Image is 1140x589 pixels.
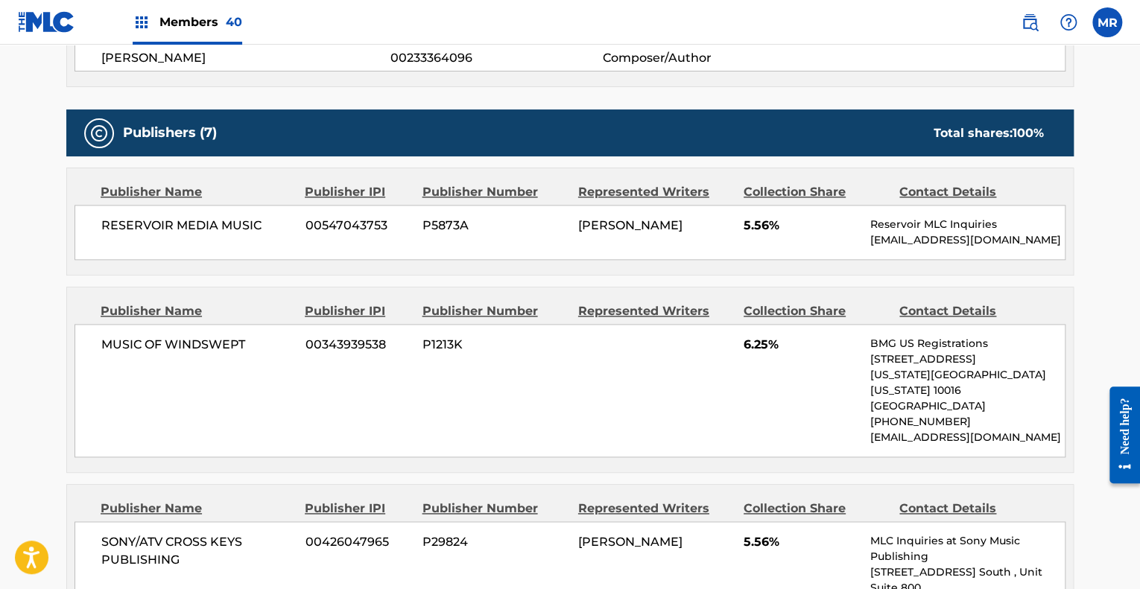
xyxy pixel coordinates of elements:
[744,217,859,235] span: 5.56%
[422,533,567,551] span: P29824
[90,124,108,142] img: Publishers
[1015,7,1045,37] a: Public Search
[159,13,242,31] span: Members
[305,302,411,320] div: Publisher IPI
[744,533,859,551] span: 5.56%
[305,533,411,551] span: 00426047965
[578,535,683,549] span: [PERSON_NAME]
[422,336,567,354] span: P1213K
[1013,126,1044,140] span: 100 %
[101,49,390,67] span: [PERSON_NAME]
[1021,13,1039,31] img: search
[934,124,1044,142] div: Total shares:
[101,533,294,569] span: SONY/ATV CROSS KEYS PUBLISHING
[1054,7,1083,37] div: Help
[101,302,294,320] div: Publisher Name
[578,500,732,518] div: Represented Writers
[899,500,1044,518] div: Contact Details
[422,217,567,235] span: P5873A
[1092,7,1122,37] div: User Menu
[101,336,294,354] span: MUSIC OF WINDSWEPT
[870,217,1065,232] p: Reservoir MLC Inquiries
[899,302,1044,320] div: Contact Details
[305,217,411,235] span: 00547043753
[744,302,888,320] div: Collection Share
[226,15,242,29] span: 40
[870,430,1065,445] p: [EMAIL_ADDRESS][DOMAIN_NAME]
[870,414,1065,430] p: [PHONE_NUMBER]
[744,500,888,518] div: Collection Share
[1060,13,1077,31] img: help
[422,500,566,518] div: Publisher Number
[101,183,294,201] div: Publisher Name
[870,336,1065,351] p: BMG US Registrations
[744,336,859,354] span: 6.25%
[305,336,411,354] span: 00343939538
[602,49,795,67] span: Composer/Author
[18,11,75,33] img: MLC Logo
[899,183,1044,201] div: Contact Details
[744,183,888,201] div: Collection Share
[123,124,217,141] h5: Publishers (7)
[390,49,602,67] span: 00233364096
[101,500,294,518] div: Publisher Name
[870,232,1065,248] p: [EMAIL_ADDRESS][DOMAIN_NAME]
[422,183,566,201] div: Publisher Number
[305,500,411,518] div: Publisher IPI
[870,398,1065,414] p: [GEOGRAPHIC_DATA]
[101,217,294,235] span: RESERVOIR MEDIA MUSIC
[578,218,683,232] span: [PERSON_NAME]
[1098,375,1140,494] iframe: Resource Center
[422,302,566,320] div: Publisher Number
[133,13,151,31] img: Top Rightsholders
[870,351,1065,367] p: [STREET_ADDRESS]
[578,183,732,201] div: Represented Writers
[578,302,732,320] div: Represented Writers
[305,183,411,201] div: Publisher IPI
[870,533,1065,564] p: MLC Inquiries at Sony Music Publishing
[870,367,1065,398] p: [US_STATE][GEOGRAPHIC_DATA][US_STATE] 10016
